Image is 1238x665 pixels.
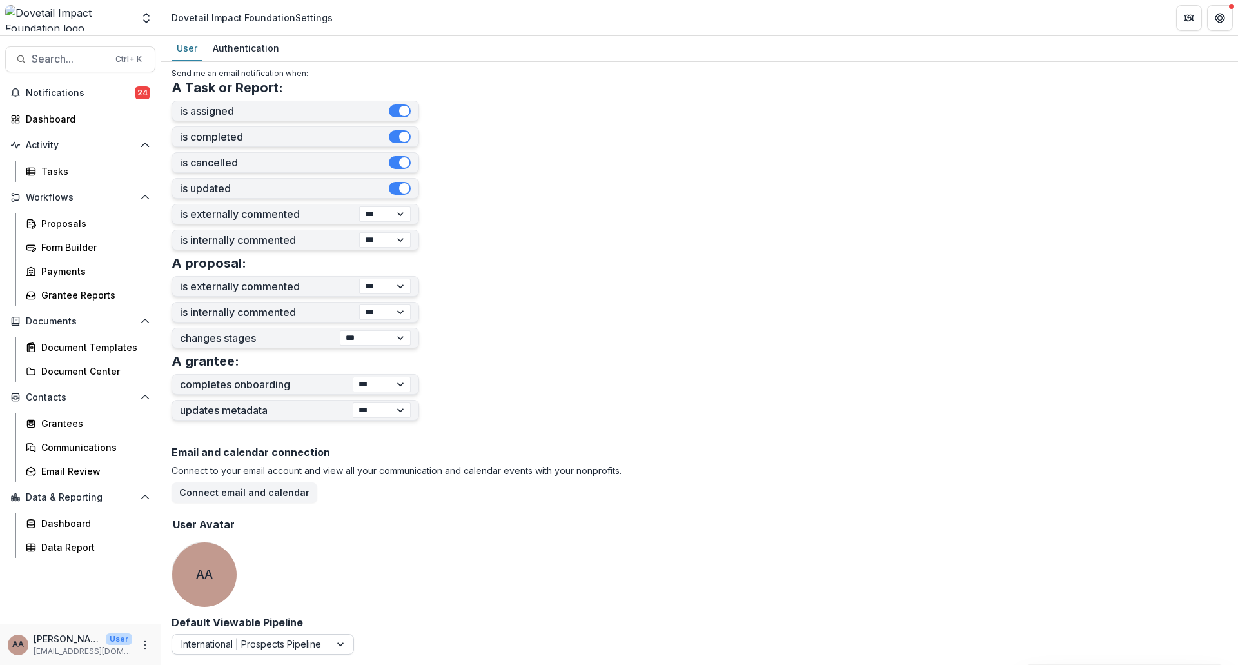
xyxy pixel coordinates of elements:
[172,353,239,369] h3: A grantee:
[26,492,135,503] span: Data & Reporting
[180,157,389,169] label: is cancelled
[180,379,353,391] label: completes onboarding
[41,217,145,230] div: Proposals
[12,640,24,649] div: Amit Antony Alex
[5,108,155,130] a: Dashboard
[172,446,1228,459] h2: Email and calendar connection
[180,281,359,293] label: is externally commented
[21,361,155,382] a: Document Center
[21,537,155,558] a: Data Report
[113,52,144,66] div: Ctrl + K
[5,187,155,208] button: Open Workflows
[137,5,155,31] button: Open entity switcher
[26,316,135,327] span: Documents
[180,306,359,319] label: is internally commented
[21,337,155,358] a: Document Templates
[21,213,155,234] a: Proposals
[26,112,145,126] div: Dashboard
[172,255,246,271] h3: A proposal:
[41,441,145,454] div: Communications
[21,237,155,258] a: Form Builder
[26,192,135,203] span: Workflows
[180,208,359,221] label: is externally commented
[5,46,155,72] button: Search...
[41,264,145,278] div: Payments
[26,392,135,403] span: Contacts
[180,105,389,117] label: is assigned
[180,332,340,344] label: changes stages
[5,311,155,332] button: Open Documents
[172,617,303,629] h2: Default Viewable Pipeline
[5,5,132,31] img: Dovetail Impact Foundation logo
[21,261,155,282] a: Payments
[172,36,202,61] a: User
[172,11,333,25] div: Dovetail Impact Foundation Settings
[1207,5,1233,31] button: Get Help
[135,86,150,99] span: 24
[41,364,145,378] div: Document Center
[5,83,155,103] button: Notifications24
[34,646,132,657] p: [EMAIL_ADDRESS][DOMAIN_NAME]
[172,464,1228,477] p: Connect to your email account and view all your communication and calendar events with your nonpr...
[180,404,353,417] label: updates metadata
[41,464,145,478] div: Email Review
[21,161,155,182] a: Tasks
[1176,5,1202,31] button: Partners
[196,568,213,581] div: Amit Antony Alex
[172,80,283,95] h3: A Task or Report:
[180,131,389,143] label: is completed
[21,437,155,458] a: Communications
[41,241,145,254] div: Form Builder
[21,284,155,306] a: Grantee Reports
[5,387,155,408] button: Open Contacts
[137,637,153,653] button: More
[41,541,145,554] div: Data Report
[166,8,338,27] nav: breadcrumb
[208,36,284,61] a: Authentication
[41,341,145,354] div: Document Templates
[173,519,235,531] h2: User Avatar
[41,417,145,430] div: Grantees
[21,413,155,434] a: Grantees
[41,164,145,178] div: Tasks
[172,39,202,57] div: User
[172,68,308,78] span: Send me an email notification when:
[180,234,359,246] label: is internally commented
[32,53,108,65] span: Search...
[172,482,317,503] button: Connect email and calendar
[41,288,145,302] div: Grantee Reports
[41,517,145,530] div: Dashboard
[26,140,135,151] span: Activity
[21,461,155,482] a: Email Review
[26,88,135,99] span: Notifications
[34,632,101,646] p: [PERSON_NAME] [PERSON_NAME]
[5,135,155,155] button: Open Activity
[208,39,284,57] div: Authentication
[5,487,155,508] button: Open Data & Reporting
[180,183,389,195] label: is updated
[21,513,155,534] a: Dashboard
[106,633,132,645] p: User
